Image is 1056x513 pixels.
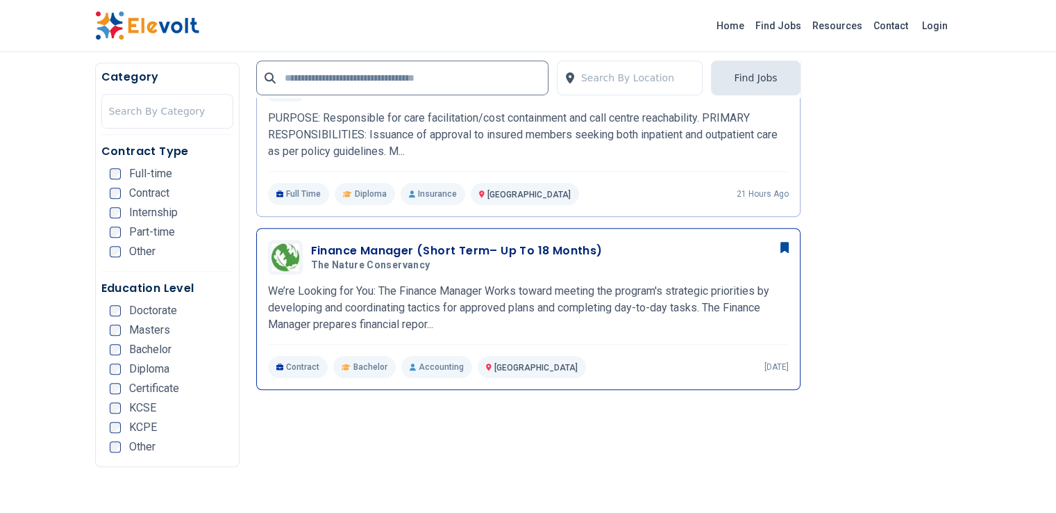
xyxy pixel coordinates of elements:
[868,15,914,37] a: Contact
[494,363,578,373] span: [GEOGRAPHIC_DATA]
[110,344,121,355] input: Bachelor
[764,361,789,373] p: [DATE]
[129,364,169,375] span: Diploma
[110,422,121,433] input: KCPE
[110,188,121,199] input: Contract
[355,188,387,199] span: Diploma
[129,422,157,433] span: KCPE
[129,344,171,355] span: Bachelor
[101,280,233,297] h5: Education Level
[271,243,299,271] img: The Nature Conservancy
[750,15,807,37] a: Find Jobs
[110,402,121,414] input: KCSE
[401,356,472,378] p: Accounting
[110,441,121,453] input: Other
[268,356,328,378] p: Contract
[101,69,233,85] h5: Category
[487,190,571,199] span: [GEOGRAPHIC_DATA]
[110,305,121,316] input: Doctorate
[110,207,121,218] input: Internship
[268,283,789,333] p: We’re Looking for You: The Finance Manager Works toward meeting the program's strategic prioritie...
[711,60,800,95] button: Find Jobs
[987,446,1056,513] iframe: Chat Widget
[110,383,121,394] input: Certificate
[129,402,156,414] span: KCSE
[110,168,121,179] input: Full-time
[129,168,172,179] span: Full-time
[807,15,868,37] a: Resources
[129,188,169,199] span: Contract
[110,227,121,238] input: Part-time
[101,143,233,160] h5: Contract Type
[129,383,179,394] span: Certificate
[311,259,430,272] span: The Nature Conservancy
[129,207,178,218] span: Internship
[737,188,789,199] p: 21 hours ago
[914,12,956,40] a: Login
[95,11,199,40] img: Elevolt
[129,325,170,336] span: Masters
[401,183,465,205] p: Insurance
[268,110,789,160] p: PURPOSE: Responsible for care facilitation/cost containment and call centre reachability. PRIMARY...
[110,246,121,257] input: Other
[129,227,175,238] span: Part-time
[129,305,177,316] span: Doctorate
[110,364,121,375] input: Diploma
[129,246,156,257] span: Other
[817,63,989,480] iframe: Advertisement
[353,361,387,373] span: Bachelor
[268,67,789,205] a: CIC groupCare OfficerCIC groupPURPOSE: Responsible for care facilitation/cost containment and cal...
[711,15,750,37] a: Home
[268,183,330,205] p: Full Time
[268,240,789,378] a: The Nature ConservancyFinance Manager (Short Term– Up To 18 Months)The Nature ConservancyWe’re Lo...
[110,325,121,336] input: Masters
[129,441,156,453] span: Other
[311,243,603,259] h3: Finance Manager (Short Term– Up To 18 Months)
